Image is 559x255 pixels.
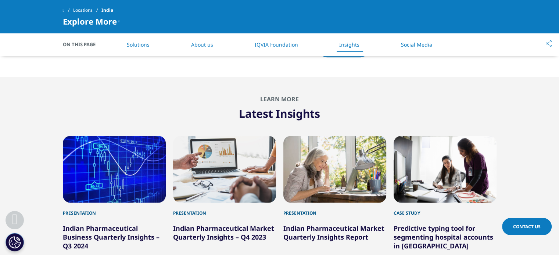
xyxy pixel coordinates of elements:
div: Presentation [173,203,276,216]
span: Contact Us [513,223,541,230]
a: IQVIA Foundation [254,41,298,48]
h2: Learn more [63,95,497,103]
a: Predictive typing tool for segmenting hospital accounts in [GEOGRAPHIC_DATA] [394,224,493,250]
a: About us [191,41,213,48]
div: Case Study [394,203,497,216]
a: Indian Pharmaceutical Market Quarterly Insights Report [283,224,384,241]
div: Presentation [283,203,386,216]
span: Explore More [63,17,117,26]
a: Indian Pharmaceutical Business Quarterly Insights – Q3 2024 [63,224,160,250]
h1: Latest Insights [63,103,497,121]
a: Solutions [127,41,150,48]
button: Cookies Settings [6,233,24,251]
a: Indian Pharmaceutical Market Quarterly Insights – Q4 2023 [173,224,274,241]
div: Presentation [63,203,166,216]
a: Insights [339,41,359,48]
span: India [101,4,113,17]
a: Contact Us [502,218,552,235]
a: Social Media [401,41,432,48]
a: Locations [73,4,101,17]
span: On This Page [63,41,103,48]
